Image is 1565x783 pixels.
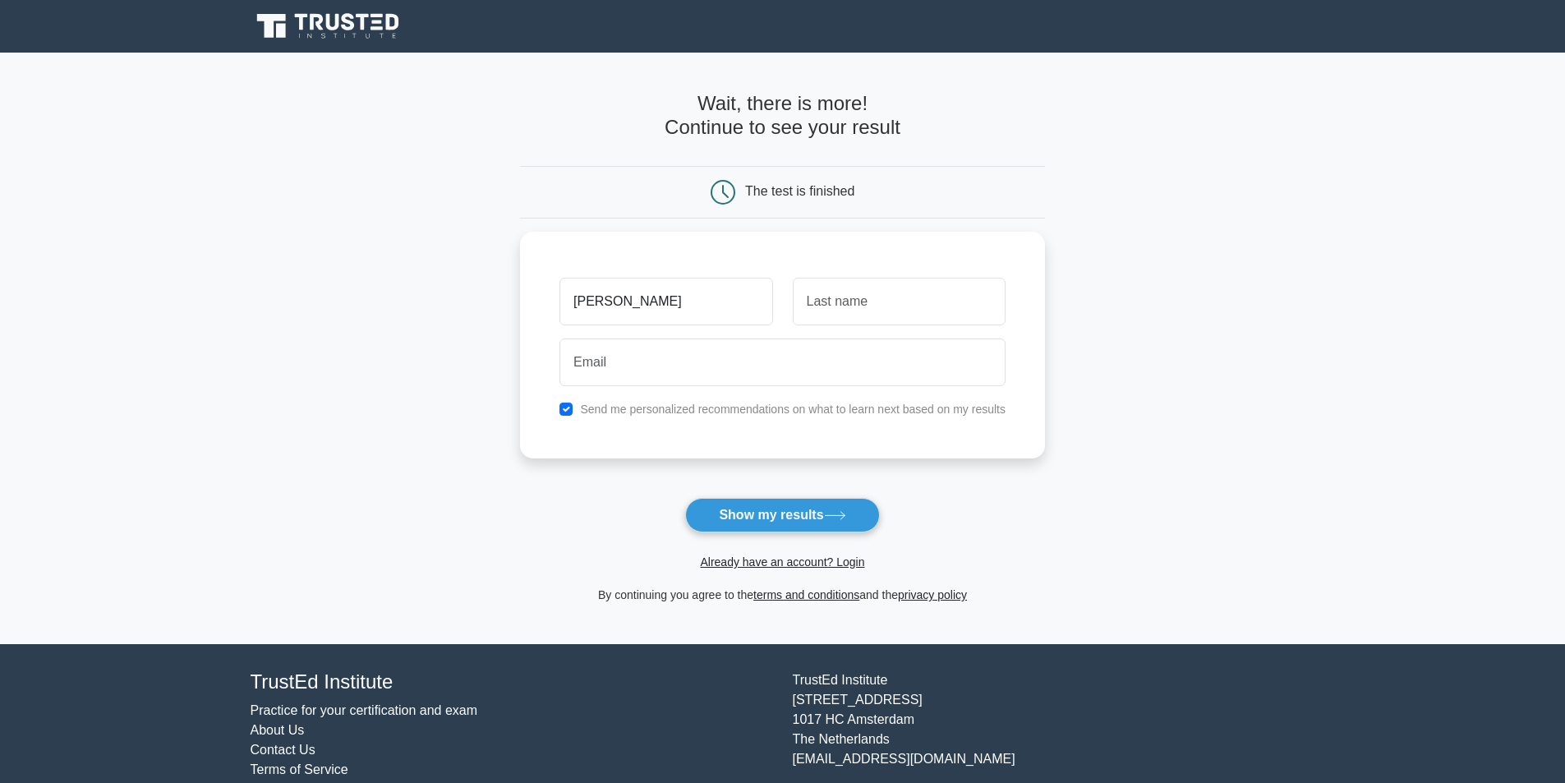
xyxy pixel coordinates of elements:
input: Last name [793,278,1006,325]
a: terms and conditions [753,588,859,601]
h4: Wait, there is more! Continue to see your result [520,92,1045,140]
button: Show my results [685,498,879,532]
a: About Us [251,723,305,737]
a: Already have an account? Login [700,555,864,569]
input: First name [559,278,772,325]
a: privacy policy [898,588,967,601]
a: Terms of Service [251,762,348,776]
a: Contact Us [251,743,315,757]
h4: TrustEd Institute [251,670,773,694]
div: The test is finished [745,184,854,198]
div: By continuing you agree to the and the [510,585,1055,605]
input: Email [559,339,1006,386]
a: Practice for your certification and exam [251,703,478,717]
label: Send me personalized recommendations on what to learn next based on my results [580,403,1006,416]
